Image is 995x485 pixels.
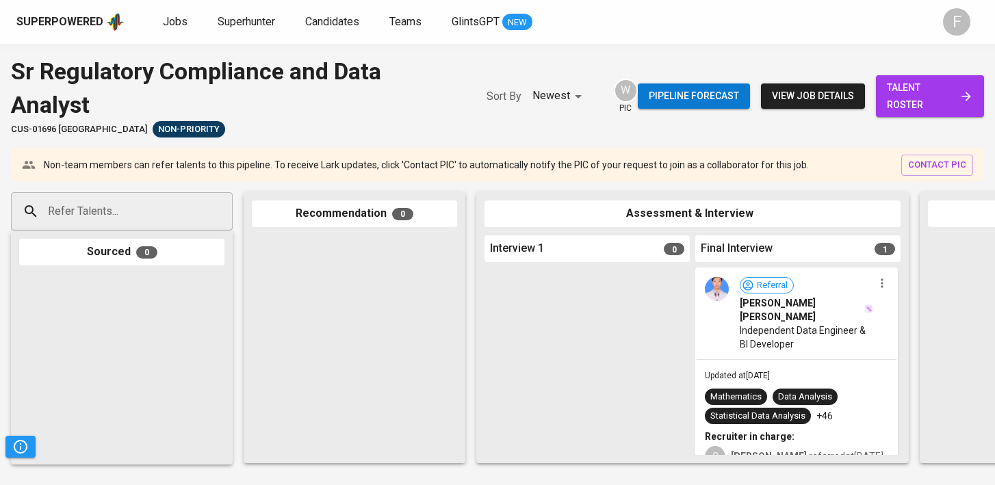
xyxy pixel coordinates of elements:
[649,88,739,105] span: Pipeline forecast
[305,15,359,28] span: Candidates
[389,15,422,28] span: Teams
[614,79,638,114] div: pic
[106,12,125,32] img: app logo
[225,210,228,213] button: Open
[731,451,883,462] span: referred at [DATE]
[452,15,500,28] span: GlintsGPT
[875,243,895,255] span: 1
[5,436,36,458] button: Pipeline Triggers
[490,241,544,257] span: Interview 1
[11,55,459,121] div: Sr Regulatory Compliance and Data Analyst
[16,14,103,30] div: Superpowered
[163,14,190,31] a: Jobs
[136,246,157,259] span: 0
[389,14,424,31] a: Teams
[392,208,413,220] span: 0
[638,83,750,109] button: Pipeline forecast
[710,391,762,404] div: Mathematics
[701,241,773,257] span: Final Interview
[901,155,973,176] button: contact pic
[778,391,832,404] div: Data Analysis
[740,324,873,351] span: Independent Data Engineer & BI Developer
[751,279,793,292] span: Referral
[705,371,770,380] span: Updated at [DATE]
[614,79,638,103] div: W
[761,83,865,109] button: view job details
[487,88,521,105] p: Sort By
[44,158,809,172] p: Non-team members can refer talents to this pipeline. To receive Lark updates, click 'Contact PIC'...
[16,12,125,32] a: Superpoweredapp logo
[664,243,684,255] span: 0
[532,88,570,104] p: Newest
[816,409,833,423] p: +46
[218,14,278,31] a: Superhunter
[153,123,225,136] span: Non-Priority
[532,83,586,109] div: Newest
[705,446,725,467] div: C
[864,304,873,313] img: magic_wand.svg
[876,75,984,117] a: talent roster
[484,200,901,227] div: Assessment & Interview
[153,121,225,137] div: Sufficient Talents in Pipeline
[11,123,147,136] span: CUS-01696 [GEOGRAPHIC_DATA]
[943,8,970,36] div: F
[705,431,794,442] b: Recruiter in charge:
[305,14,362,31] a: Candidates
[163,15,188,28] span: Jobs
[705,277,729,301] img: 4c7b431e8e0d5e2eba32fab2e1d34250.jpg
[452,14,532,31] a: GlintsGPT NEW
[740,296,863,324] span: [PERSON_NAME] [PERSON_NAME]
[19,239,224,265] div: Sourced
[710,410,805,423] div: Statistical Data Analysis
[908,157,966,173] span: contact pic
[772,88,854,105] span: view job details
[502,16,532,29] span: NEW
[252,200,457,227] div: Recommendation
[218,15,275,28] span: Superhunter
[887,79,973,113] span: talent roster
[731,451,807,462] b: [PERSON_NAME]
